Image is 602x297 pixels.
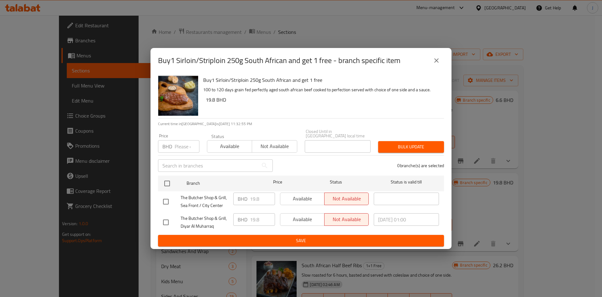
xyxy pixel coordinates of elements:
[238,195,247,203] p: BHD
[175,140,199,153] input: Please enter price
[181,194,228,209] span: The Butcher Shop & Grill, Sea Front / City Center
[257,178,298,186] span: Price
[378,141,444,153] button: Bulk update
[203,86,439,94] p: 100 to 120 days grain fed perfectly aged south african beef cooked to perfection served with choi...
[158,121,444,127] p: Current time in [GEOGRAPHIC_DATA] is [DATE] 11:32:55 PM
[181,215,228,230] span: The Butcher Shop & Grill, Diyar Al Muharraq
[203,76,439,84] h6: Buy1 Sirloin/Striploin 250g South African and get 1 free
[158,159,258,172] input: Search in branches
[158,56,400,66] h2: Buy1 Sirloin/Striploin 250g South African and get 1 free - branch specific item
[252,140,297,153] button: Not available
[210,142,250,151] span: Available
[250,213,275,226] input: Please enter price
[250,193,275,205] input: Please enter price
[429,53,444,68] button: close
[158,76,198,116] img: Buy1 Sirloin/Striploin 250g South African and get 1 free
[383,143,439,151] span: Bulk update
[158,235,444,247] button: Save
[162,143,172,150] p: BHD
[255,142,294,151] span: Not available
[397,162,444,169] p: 0 branche(s) are selected
[374,178,439,186] span: Status is valid till
[304,178,369,186] span: Status
[238,216,247,223] p: BHD
[163,237,439,245] span: Save
[187,179,252,187] span: Branch
[207,140,252,153] button: Available
[206,95,439,104] h6: 19.8 BHD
